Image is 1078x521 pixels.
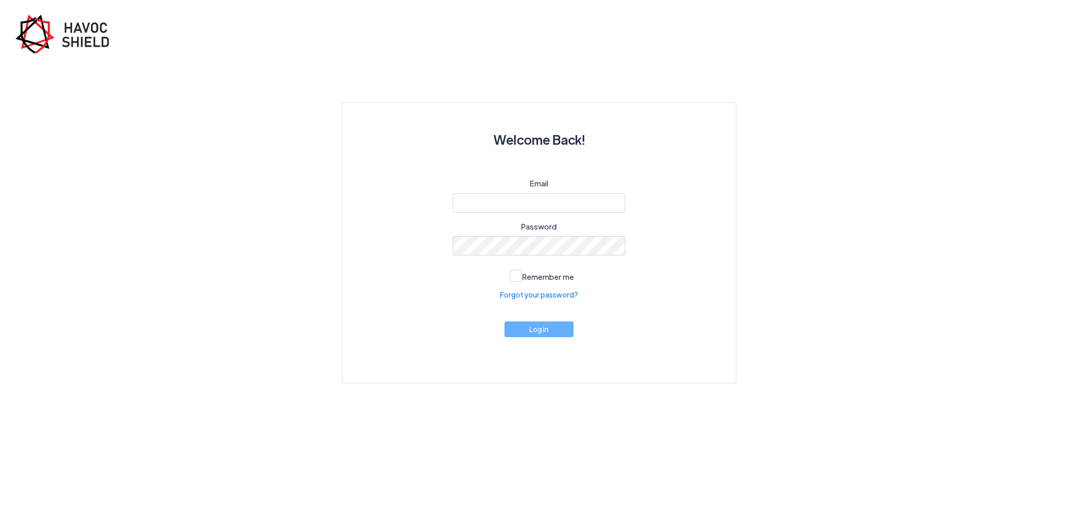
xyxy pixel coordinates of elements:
[522,272,574,281] span: Remember me
[500,289,578,300] a: Forgot your password?
[521,221,557,233] label: Password
[367,127,712,152] h3: Welcome Back!
[15,14,117,53] img: havoc-shield-register-logo.png
[504,321,574,337] button: Log in
[530,178,548,189] label: Email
